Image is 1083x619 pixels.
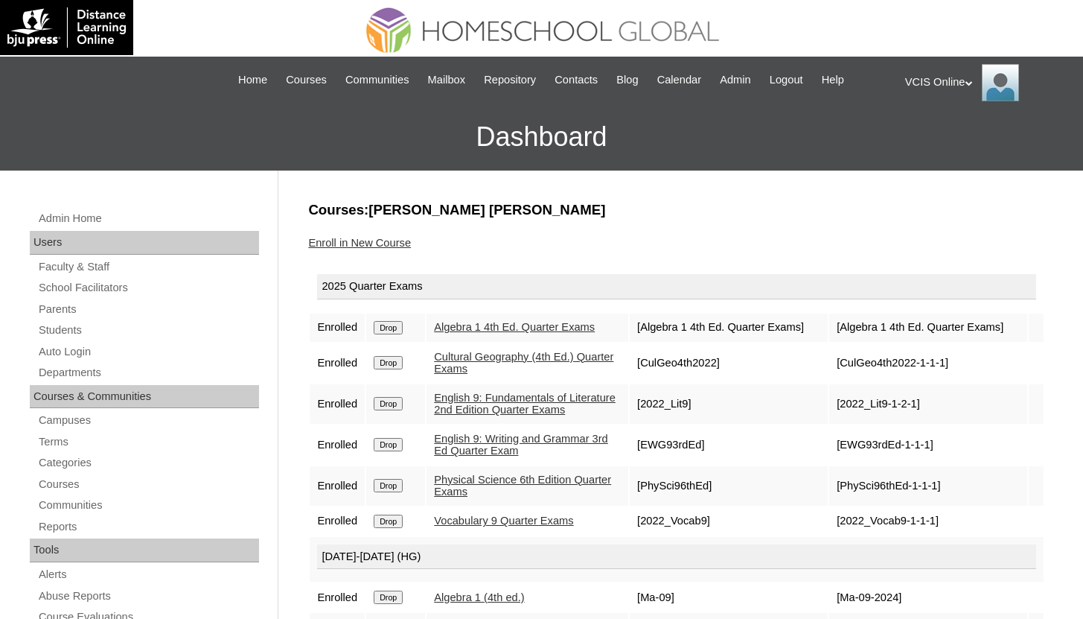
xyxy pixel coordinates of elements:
[310,583,365,612] td: Enrolled
[829,466,1027,506] td: [PhySci96thEd-1-1-1]
[650,72,709,89] a: Calendar
[278,72,334,89] a: Courses
[829,314,1027,342] td: [Algebra 1 4th Ed. Quarter Exams]
[829,425,1027,465] td: [EWG93rdEd-1-1-1]
[374,438,403,451] input: Drop
[37,587,259,606] a: Abuse Reports
[317,274,1036,299] div: 2025 Quarter Exams
[630,343,828,383] td: [CulGeo4th2022]
[310,425,365,465] td: Enrolled
[720,72,751,89] span: Admin
[630,384,828,424] td: [2022_Lit9]
[30,539,259,562] div: Tools
[829,343,1027,383] td: [CulGeo4th2022-1-1-1]
[37,518,259,536] a: Reports
[616,72,638,89] span: Blog
[238,72,267,89] span: Home
[982,64,1019,101] img: VCIS Online Admin
[421,72,473,89] a: Mailbox
[310,343,365,383] td: Enrolled
[434,392,616,416] a: English 9: Fundamentals of Literature 2nd Edition Quarter Exams
[37,321,259,340] a: Students
[310,466,365,506] td: Enrolled
[37,475,259,494] a: Courses
[37,411,259,430] a: Campuses
[310,314,365,342] td: Enrolled
[37,258,259,276] a: Faculty & Staff
[630,583,828,612] td: [Ma-09]
[308,200,1045,220] h3: Courses:[PERSON_NAME] [PERSON_NAME]
[476,72,543,89] a: Repository
[484,72,536,89] span: Repository
[428,72,466,89] span: Mailbox
[374,397,403,410] input: Drop
[630,507,828,536] td: [2022_Vocab9]
[7,104,1076,171] h3: Dashboard
[231,72,275,89] a: Home
[37,279,259,297] a: School Facilitators
[374,591,403,604] input: Drop
[630,466,828,506] td: [PhySci96thEd]
[308,237,411,249] a: Enroll in New Course
[374,515,403,528] input: Drop
[434,321,595,333] a: Algebra 1 4th Ed. Quarter Exams
[829,507,1027,536] td: [2022_Vocab9-1-1-1]
[829,583,1027,612] td: [Ma-09-2024]
[345,72,409,89] span: Communities
[374,321,403,334] input: Drop
[37,300,259,319] a: Parents
[37,209,259,228] a: Admin Home
[30,385,259,409] div: Courses & Communities
[547,72,605,89] a: Contacts
[37,565,259,584] a: Alerts
[814,72,852,89] a: Help
[770,72,803,89] span: Logout
[37,343,259,361] a: Auto Login
[609,72,645,89] a: Blog
[317,545,1036,570] div: [DATE]-[DATE] (HG)
[630,425,828,465] td: [EWG93rdEd]
[37,433,259,451] a: Terms
[37,496,259,515] a: Communities
[374,479,403,492] input: Drop
[555,72,598,89] span: Contacts
[37,364,259,382] a: Departments
[434,591,524,603] a: Algebra 1 (4th ed.)
[30,231,259,255] div: Users
[374,356,403,369] input: Drop
[905,64,1068,101] div: VCIS Online
[338,72,417,89] a: Communities
[286,72,327,89] span: Courses
[37,454,259,472] a: Categories
[7,7,126,48] img: logo-white.png
[310,384,365,424] td: Enrolled
[630,314,828,342] td: [Algebra 1 4th Ed. Quarter Exams]
[434,351,613,375] a: Cultural Geography (4th Ed.) Quarter Exams
[829,384,1027,424] td: [2022_Lit9-1-2-1]
[434,474,611,498] a: Physical Science 6th Edition Quarter Exams
[712,72,758,89] a: Admin
[434,515,573,527] a: Vocabulary 9 Quarter Exams
[762,72,811,89] a: Logout
[657,72,701,89] span: Calendar
[434,433,608,457] a: English 9: Writing and Grammar 3rd Ed Quarter Exam
[822,72,844,89] span: Help
[310,507,365,536] td: Enrolled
